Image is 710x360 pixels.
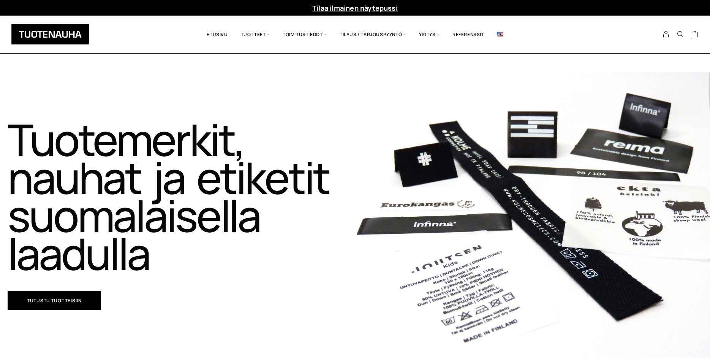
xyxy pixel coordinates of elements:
[27,298,82,303] span: Tutustu tuotteisiin
[312,3,398,13] a: Tilaa ilmainen näytepussi
[276,21,333,48] span: Toimitustiedot
[333,21,413,48] span: Tilaus / Tarjouspyyntö
[446,21,491,48] a: Referenssit
[413,21,446,48] span: Yritys
[659,31,674,38] a: My Account
[691,30,699,40] a: Cart
[8,291,101,310] a: Tutustu tuotteisiin
[11,24,89,44] img: Tuotenauha Oy
[8,120,355,272] h1: Tuotemerkit, nauhat ja etiketit suomalaisella laadulla​
[497,32,503,36] img: English
[673,31,688,38] button: Search
[234,21,276,48] span: Tuotteet
[200,21,234,48] a: Etusivu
